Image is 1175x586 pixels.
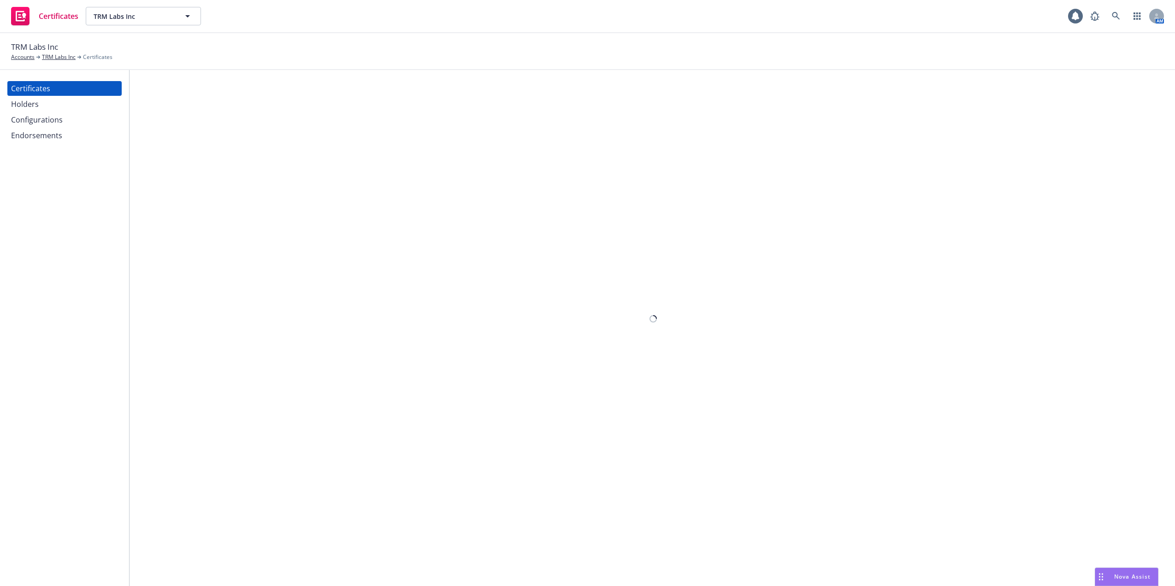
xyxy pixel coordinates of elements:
[42,53,76,61] a: TRM Labs Inc
[1128,7,1146,25] a: Switch app
[1086,7,1104,25] a: Report a Bug
[11,53,35,61] a: Accounts
[1107,7,1125,25] a: Search
[83,53,112,61] span: Certificates
[11,128,62,143] div: Endorsements
[7,112,122,127] a: Configurations
[7,3,82,29] a: Certificates
[1114,573,1151,580] span: Nova Assist
[94,12,173,21] span: TRM Labs Inc
[7,81,122,96] a: Certificates
[1095,568,1107,586] div: Drag to move
[7,97,122,111] a: Holders
[11,81,50,96] div: Certificates
[7,128,122,143] a: Endorsements
[86,7,201,25] button: TRM Labs Inc
[11,112,63,127] div: Configurations
[11,41,58,53] span: TRM Labs Inc
[1095,568,1158,586] button: Nova Assist
[39,12,78,20] span: Certificates
[11,97,39,111] div: Holders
